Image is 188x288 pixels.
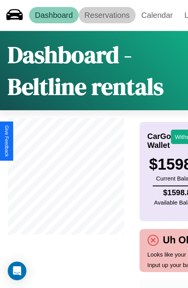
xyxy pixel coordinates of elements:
a: Dashboard [29,7,79,23]
a: Reservations [79,7,136,23]
h4: CarGo Wallet [147,132,171,150]
h1: Dashboard - Beltline rentals [8,39,180,102]
a: Calendar [136,7,179,23]
div: Open Intercom Messenger [8,262,26,280]
div: Give Feedback [4,125,9,157]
